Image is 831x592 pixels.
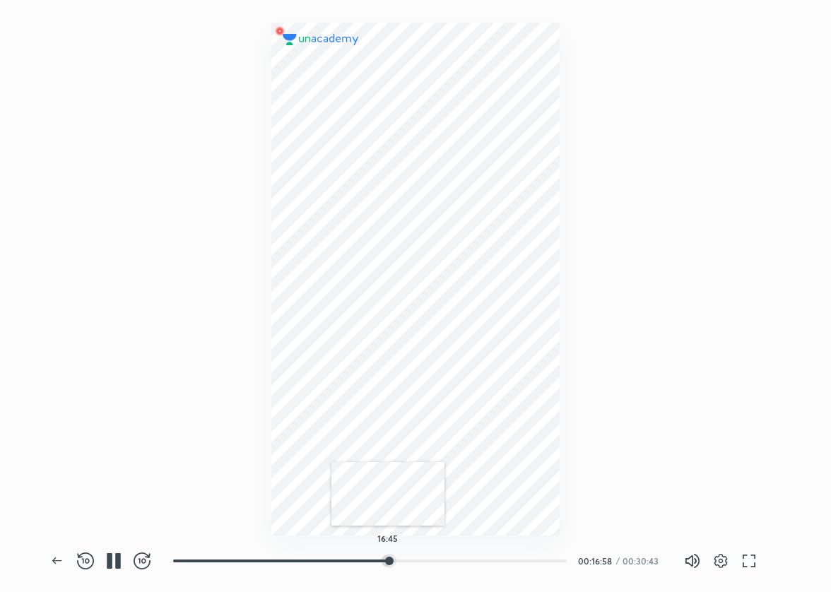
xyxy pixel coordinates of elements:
img: wMgqJGBwKWe8AAAAABJRU5ErkJggg== [271,23,288,40]
div: / [616,557,620,565]
div: 00:16:58 [578,557,613,565]
div: 00:30:43 [623,557,661,565]
img: logo.2a7e12a2.svg [283,34,359,45]
h5: 16:45 [377,534,398,543]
